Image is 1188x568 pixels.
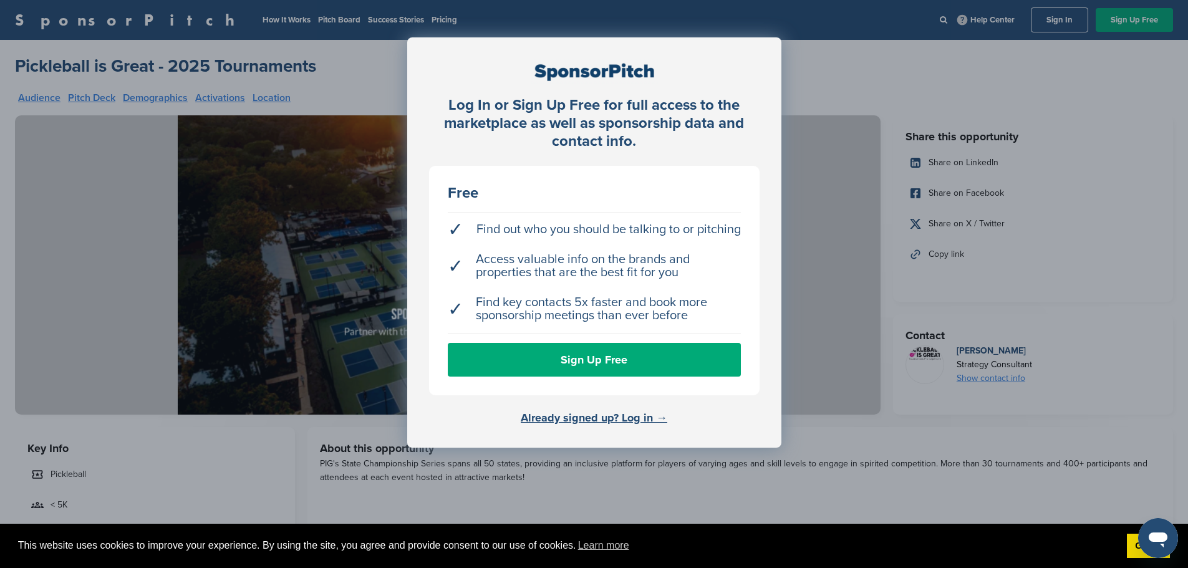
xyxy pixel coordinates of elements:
div: Log In or Sign Up Free for full access to the marketplace as well as sponsorship data and contact... [429,97,760,150]
a: learn more about cookies [576,536,631,555]
div: Free [448,185,741,203]
li: Access valuable info on the brands and properties that are the best fit for you [448,247,741,286]
a: Already signed up? Log in → [521,411,667,425]
span: ✓ [448,303,463,316]
li: Find out who you should be talking to or pitching [448,217,741,243]
iframe: Button to launch messaging window [1138,518,1178,558]
span: ✓ [448,260,463,273]
li: Find key contacts 5x faster and book more sponsorship meetings than ever before [448,290,741,329]
a: Sign Up Free [448,343,741,377]
span: ✓ [448,223,463,236]
a: dismiss cookie message [1127,534,1170,559]
span: This website uses cookies to improve your experience. By using the site, you agree and provide co... [18,536,1117,555]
